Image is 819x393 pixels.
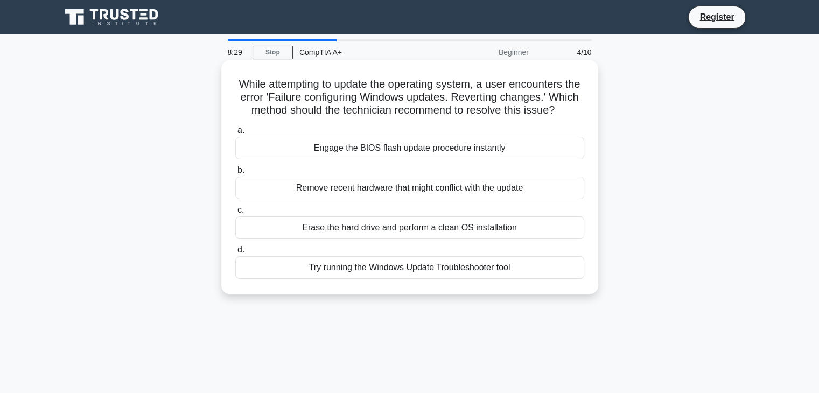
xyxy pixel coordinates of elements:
[237,205,244,214] span: c.
[293,41,441,63] div: CompTIA A+
[253,46,293,59] a: Stop
[237,245,244,254] span: d.
[235,216,584,239] div: Erase the hard drive and perform a clean OS installation
[235,177,584,199] div: Remove recent hardware that might conflict with the update
[234,78,585,117] h5: While attempting to update the operating system, a user encounters the error 'Failure configuring...
[237,125,244,135] span: a.
[441,41,535,63] div: Beginner
[221,41,253,63] div: 8:29
[235,137,584,159] div: Engage the BIOS flash update procedure instantly
[535,41,598,63] div: 4/10
[235,256,584,279] div: Try running the Windows Update Troubleshooter tool
[693,10,740,24] a: Register
[237,165,244,174] span: b.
